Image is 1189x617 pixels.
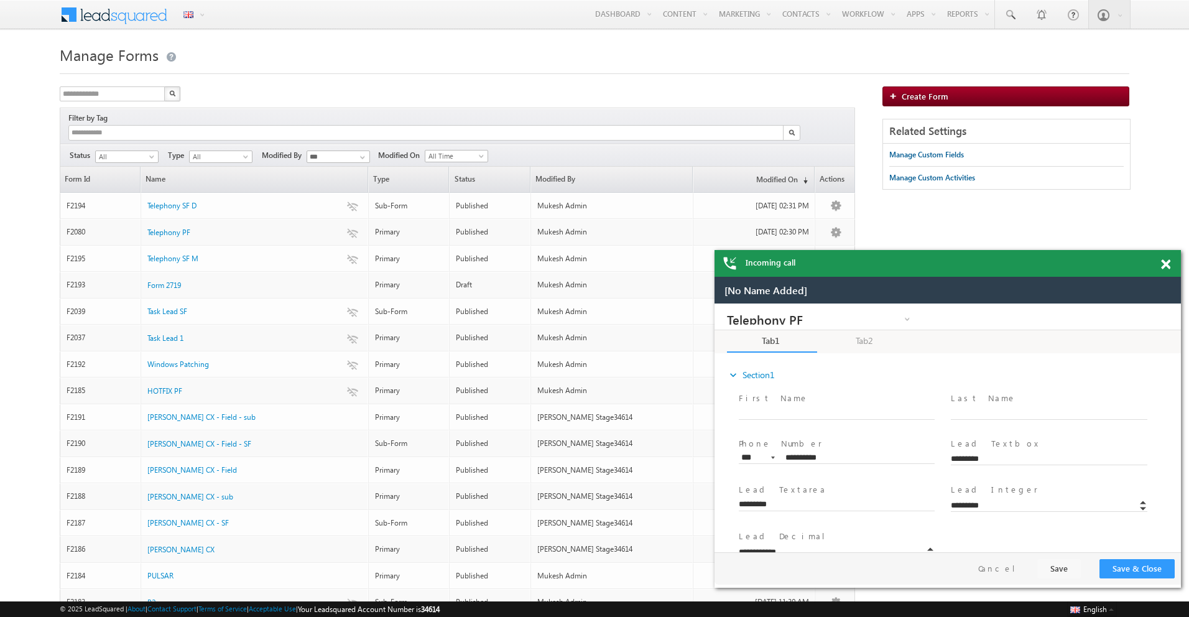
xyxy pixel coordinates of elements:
[700,226,809,238] div: [DATE] 02:30 PM
[537,253,687,264] div: Mukesh Admin
[67,253,136,264] div: F2195
[147,605,197,613] a: Contact Support
[537,306,687,317] div: Mukesh Admin
[421,605,440,614] span: 34614
[1067,601,1117,616] button: English
[450,167,530,192] span: Status
[147,544,215,555] a: [PERSON_NAME] CX
[700,279,809,290] div: [DATE] 02:11 PM
[147,517,229,529] a: [PERSON_NAME] CX - SF
[147,307,187,316] span: Task Lead SF
[375,491,444,502] div: Primary
[298,605,440,614] span: Your Leadsquared Account Number is
[67,544,136,555] div: F2186
[883,119,1130,144] div: Related Settings
[700,412,809,423] div: [DATE] 06:39 PM
[456,570,525,582] div: Published
[375,544,444,555] div: Primary
[375,385,444,396] div: Primary
[456,465,525,476] div: Published
[700,332,809,343] div: [DATE] 05:35 PM
[147,333,183,344] a: Task Lead 1
[60,603,440,615] span: © 2025 LeadSquared | | | | |
[147,281,181,290] span: Form 2719
[60,167,141,192] a: Form Id
[375,279,444,290] div: Primary
[249,605,296,613] a: Acceptable Use
[375,570,444,582] div: Primary
[456,385,525,396] div: Published
[67,596,136,608] div: F2183
[168,150,189,161] span: Type
[889,167,975,189] a: Manage Custom Activities
[456,491,525,502] div: Published
[127,605,146,613] a: About
[746,257,795,268] span: Incoming call
[147,518,229,527] span: [PERSON_NAME] CX - SF
[456,438,525,449] div: Published
[147,306,187,317] a: Task Lead SF
[67,279,136,290] div: F2193
[378,150,425,161] span: Modified On
[147,254,198,263] span: Telephony SF M
[700,359,809,370] div: [DATE] 10:41 AM
[1083,605,1107,614] span: English
[67,491,136,502] div: F2188
[889,144,964,166] a: Manage Custom Fields
[815,167,854,192] span: Actions
[236,89,302,101] label: Last Name
[147,570,173,582] a: PULSAR
[375,438,444,449] div: Sub-Form
[375,465,444,476] div: Primary
[537,226,687,238] div: Mukesh Admin
[147,360,209,369] span: Windows Patching
[12,65,25,78] i: expand_more
[456,517,525,529] div: Published
[531,167,692,192] a: Modified By
[798,175,808,185] span: (sorted descending)
[537,200,687,211] div: Mukesh Admin
[12,27,103,49] a: Tab1
[353,151,369,164] a: Show All Items
[67,226,136,238] div: F2080
[537,279,687,290] div: Mukesh Admin
[537,385,687,396] div: Mukesh Admin
[375,306,444,317] div: Sub-Form
[141,167,368,192] a: Name
[700,253,809,264] div: [DATE] 02:25 PM
[375,517,444,529] div: Sub-Form
[147,465,237,475] span: [PERSON_NAME] CX - Field
[95,151,159,163] a: All
[106,27,196,48] a: Tab2
[147,465,237,476] a: [PERSON_NAME] CX - Field
[700,544,809,555] div: [DATE] 06:20 PM
[147,545,215,554] span: [PERSON_NAME] CX
[147,253,198,264] a: Telephony SF M
[537,332,687,343] div: Mukesh Admin
[67,465,136,476] div: F2189
[537,517,687,529] div: [PERSON_NAME] Stage34614
[147,201,197,210] span: Telephony SF D
[456,279,525,290] div: Draft
[456,359,525,370] div: Published
[147,491,233,503] a: [PERSON_NAME] CX - sub
[147,598,155,607] span: P2
[700,491,809,502] div: [DATE] 06:33 PM
[789,129,795,136] img: Search
[147,439,251,448] span: [PERSON_NAME] CX - Field - SF
[24,89,94,101] label: First Name
[147,412,256,423] a: [PERSON_NAME] CX - Field - sub
[375,359,444,370] div: Primary
[236,134,326,146] label: Lead Textbox
[68,111,112,125] div: Filter by Tag
[700,438,809,449] div: [DATE] 06:39 PM
[375,332,444,343] div: Primary
[10,8,93,19] span: [No Name Added]
[537,412,687,423] div: [PERSON_NAME] Stage34614
[147,492,233,501] span: [PERSON_NAME] CX - sub
[700,200,809,211] div: [DATE] 02:31 PM
[456,253,525,264] div: Published
[67,359,136,370] div: F2192
[67,306,136,317] div: F2039
[262,150,307,161] span: Modified By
